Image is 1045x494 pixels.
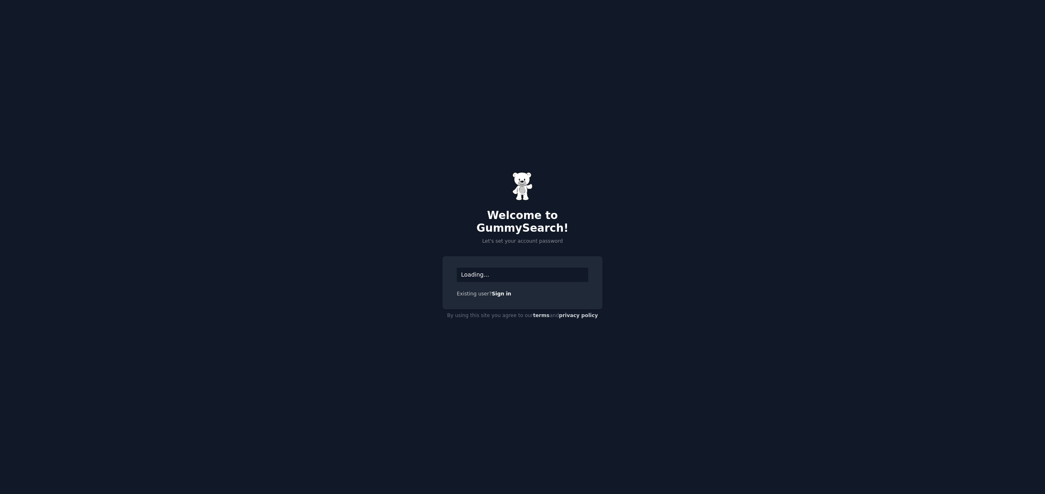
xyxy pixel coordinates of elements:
a: terms [533,313,549,318]
div: By using this site you agree to our and [442,309,603,322]
img: Gummy Bear [512,172,533,201]
a: privacy policy [559,313,598,318]
a: Sign in [492,291,511,297]
p: Let's set your account password [442,238,603,245]
span: Existing user? [457,291,492,297]
h2: Welcome to GummySearch! [442,209,603,235]
div: Loading... [457,268,588,282]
